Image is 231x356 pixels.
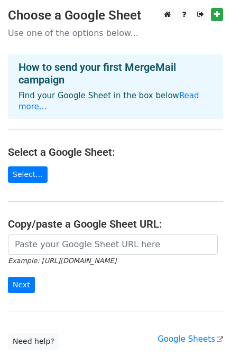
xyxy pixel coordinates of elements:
[8,166,48,183] a: Select...
[19,91,199,111] a: Read more...
[8,277,35,293] input: Next
[158,334,223,344] a: Google Sheets
[8,8,223,23] h3: Choose a Google Sheet
[8,257,116,265] small: Example: [URL][DOMAIN_NAME]
[19,61,212,86] h4: How to send your first MergeMail campaign
[8,218,223,230] h4: Copy/paste a Google Sheet URL:
[8,27,223,39] p: Use one of the options below...
[8,333,59,350] a: Need help?
[19,90,212,113] p: Find your Google Sheet in the box below
[8,235,218,255] input: Paste your Google Sheet URL here
[8,146,223,158] h4: Select a Google Sheet:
